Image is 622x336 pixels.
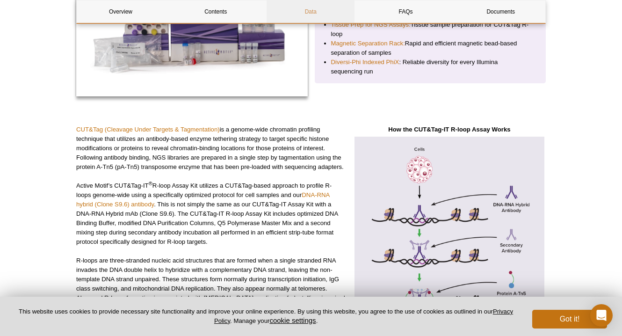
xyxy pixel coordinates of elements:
strong: How the CUT&Tag-IT R-loop Assay Works [388,126,510,133]
a: Documents [457,0,545,23]
p: R-loops are three-stranded nucleic acid structures that are formed when a single stranded RNA inv... [76,256,346,331]
a: Tissue Prep for NGS Assays: [331,20,411,29]
button: cookie settings [269,316,316,324]
li: Rapid and efficient magnetic bead-based separation of samples [331,39,530,58]
a: Magnetic Separation Rack: [331,39,405,48]
p: This website uses cookies to provide necessary site functionality and improve your online experie... [15,307,517,325]
a: Overview [77,0,165,23]
button: Got it! [532,310,607,329]
sup: ® [149,180,152,186]
a: Diversi-Phi Indexed PhiX [331,58,399,67]
a: Privacy Policy [214,308,513,324]
a: Data [267,0,354,23]
a: CUT&Tag (Cleavage Under Targets & Tagmentation) [76,126,220,133]
p: is a genome-wide chromatin profiling technique that utilizes an antibody-based enzyme tethering s... [76,125,346,172]
div: Open Intercom Messenger [590,304,613,327]
a: FAQs [362,0,450,23]
p: Active Motif’s CUT&Tag-IT R-loop Assay Kit utilizes a CUT&Tag-based approach to profile R-loops g... [76,181,346,247]
li: : Reliable diversity for every Illumina sequencing run [331,58,530,76]
a: Contents [172,0,260,23]
li: Tissue sample preparation for CUT&Tag R-loop [331,20,530,39]
a: DNA-RNA hybrid (Clone S9.6) antibody [76,191,330,208]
